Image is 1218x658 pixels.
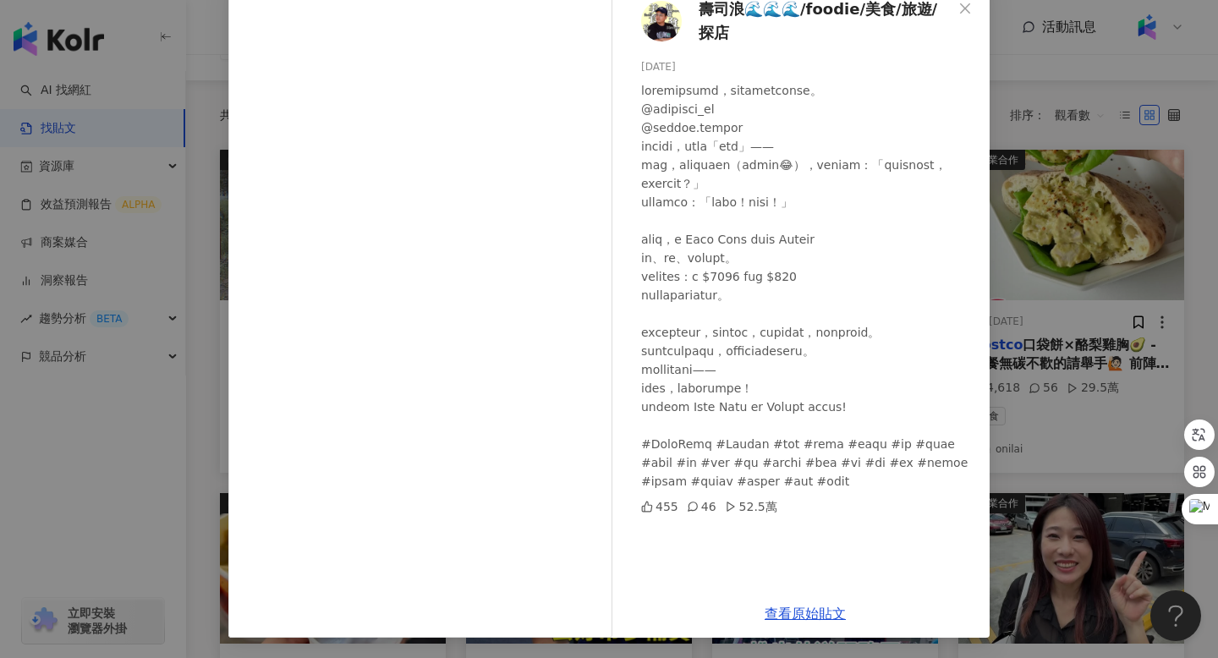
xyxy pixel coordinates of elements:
[641,59,976,75] div: [DATE]
[641,497,678,516] div: 455
[725,497,777,516] div: 52.5萬
[765,606,846,622] a: 查看原始貼文
[641,81,976,491] div: loremipsumd，sitametconse。 @adipisci_el @seddoe.tempor incidi，utla「etd」—— mag，aliquaen（admin😂），ven...
[958,2,972,15] span: close
[641,1,682,41] img: KOL Avatar
[687,497,716,516] div: 46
